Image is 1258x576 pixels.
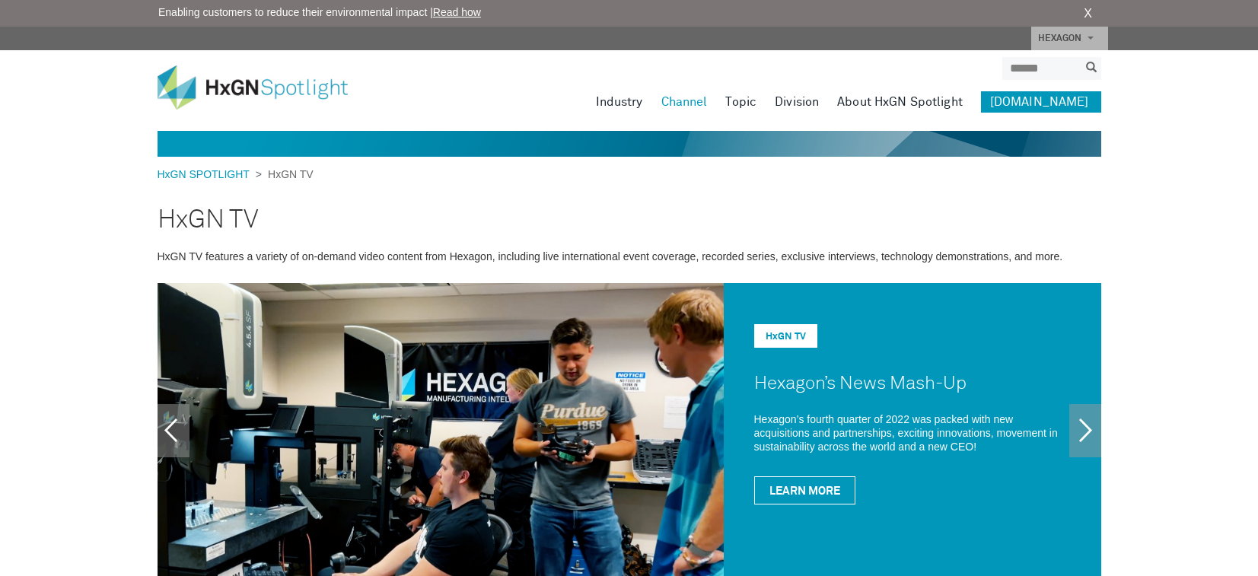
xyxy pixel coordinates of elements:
a: Topic [725,91,756,113]
span: Enabling customers to reduce their environmental impact | [158,5,481,21]
a: Hexagon’s News Mash-Up [754,374,967,393]
a: Channel [661,91,708,113]
img: HxGN Spotlight [158,65,371,110]
a: HxGN SPOTLIGHT [158,168,256,180]
p: HxGN TV features a variety of on-demand video content from Hexagon, including live international ... [158,250,1101,263]
a: Read how [433,6,481,18]
a: Previous [158,404,189,457]
a: Learn More [754,476,855,504]
a: About HxGN Spotlight [837,91,963,113]
a: Industry [596,91,643,113]
a: Next [1069,404,1101,457]
span: HxGN TV [262,168,314,180]
h2: HxGN TV [158,194,1101,246]
a: Division [775,91,819,113]
a: [DOMAIN_NAME] [981,91,1101,113]
p: Hexagon’s fourth quarter of 2022 was packed with new acquisitions and partnerships, exciting inno... [754,412,1071,453]
a: X [1084,5,1092,23]
div: > [158,167,314,183]
a: HEXAGON [1031,27,1108,50]
a: HxGN TV [766,332,806,342]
